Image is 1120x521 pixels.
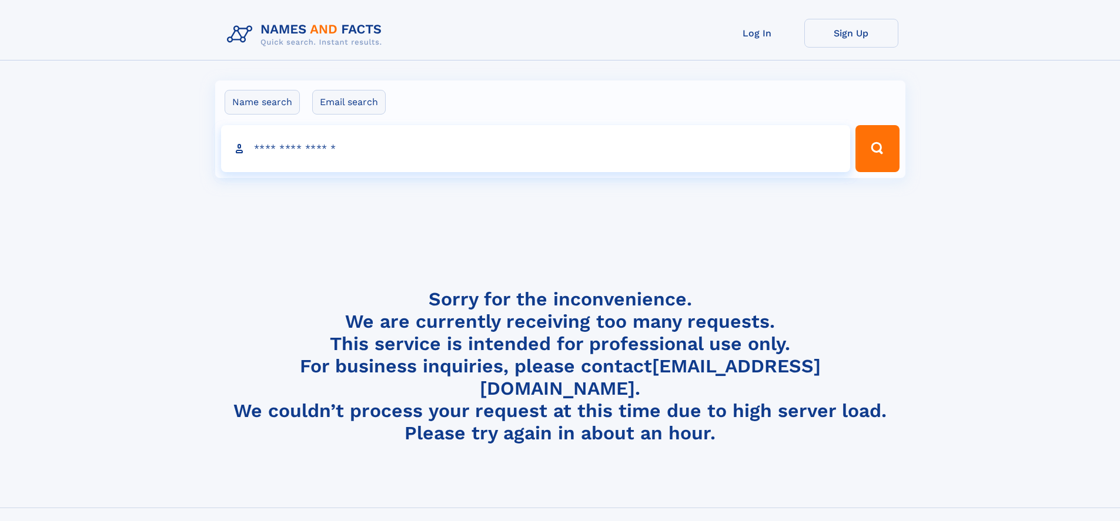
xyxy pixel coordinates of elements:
[221,125,851,172] input: search input
[222,19,392,51] img: Logo Names and Facts
[225,90,300,115] label: Name search
[855,125,899,172] button: Search Button
[480,355,821,399] a: [EMAIL_ADDRESS][DOMAIN_NAME]
[312,90,386,115] label: Email search
[710,19,804,48] a: Log In
[222,288,898,445] h4: Sorry for the inconvenience. We are currently receiving too many requests. This service is intend...
[804,19,898,48] a: Sign Up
